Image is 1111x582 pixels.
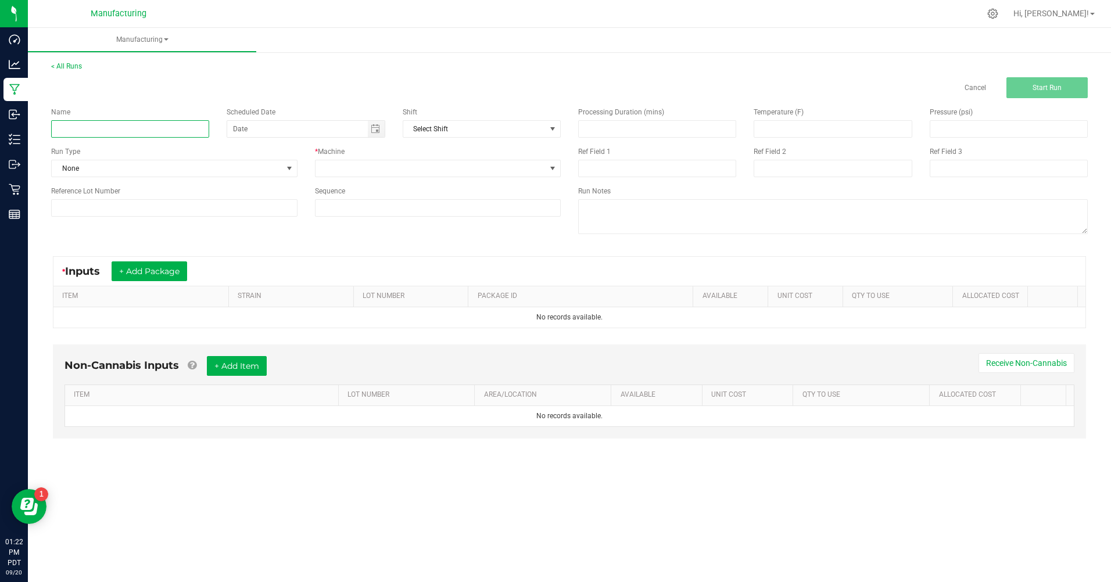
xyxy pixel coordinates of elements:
[368,121,385,137] span: Toggle calendar
[34,487,48,501] iframe: Resource center unread badge
[363,292,464,301] a: LOT NUMBERSortable
[28,28,256,52] a: Manufacturing
[962,292,1023,301] a: Allocated CostSortable
[1030,390,1062,400] a: Sortable
[5,568,23,577] p: 09/20
[9,84,20,95] inline-svg: Manufacturing
[9,184,20,195] inline-svg: Retail
[51,62,82,70] a: < All Runs
[930,108,973,116] span: Pressure (psi)
[985,8,1000,19] div: Manage settings
[91,9,146,19] span: Manufacturing
[9,134,20,145] inline-svg: Inventory
[52,160,282,177] span: None
[9,34,20,45] inline-svg: Dashboard
[227,121,368,137] input: Date
[578,148,611,156] span: Ref Field 1
[207,356,267,376] button: + Add Item
[318,148,345,156] span: Machine
[51,187,120,195] span: Reference Lot Number
[1033,84,1062,92] span: Start Run
[188,359,196,372] a: Add Non-Cannabis items that were also consumed in the run (e.g. gloves and packaging); Also add N...
[578,187,611,195] span: Run Notes
[1006,77,1088,98] button: Start Run
[238,292,349,301] a: STRAINSortable
[64,359,179,372] span: Non-Cannabis Inputs
[703,292,764,301] a: AVAILABLESortable
[65,406,1074,426] td: No records available.
[1013,9,1089,18] span: Hi, [PERSON_NAME]!
[74,390,334,400] a: ITEMSortable
[403,108,417,116] span: Shift
[347,390,470,400] a: LOT NUMBERSortable
[62,292,224,301] a: ITEMSortable
[112,261,187,281] button: + Add Package
[777,292,838,301] a: Unit CostSortable
[711,390,789,400] a: Unit CostSortable
[403,121,546,137] span: Select Shift
[9,109,20,120] inline-svg: Inbound
[9,209,20,220] inline-svg: Reports
[478,292,689,301] a: PACKAGE IDSortable
[930,148,962,156] span: Ref Field 3
[802,390,925,400] a: QTY TO USESortable
[65,265,112,278] span: Inputs
[621,390,698,400] a: AVAILABLESortable
[28,35,256,45] span: Manufacturing
[5,537,23,568] p: 01:22 PM PDT
[51,146,80,157] span: Run Type
[939,390,1016,400] a: Allocated CostSortable
[315,187,345,195] span: Sequence
[484,390,607,400] a: AREA/LOCATIONSortable
[578,108,664,116] span: Processing Duration (mins)
[403,120,561,138] span: NO DATA FOUND
[227,108,275,116] span: Scheduled Date
[979,353,1074,373] button: Receive Non-Cannabis
[53,307,1085,328] td: No records available.
[754,108,804,116] span: Temperature (F)
[852,292,948,301] a: QTY TO USESortable
[9,59,20,70] inline-svg: Analytics
[51,108,70,116] span: Name
[12,489,46,524] iframe: Resource center
[754,148,786,156] span: Ref Field 2
[965,83,986,93] a: Cancel
[1037,292,1073,301] a: Sortable
[9,159,20,170] inline-svg: Outbound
